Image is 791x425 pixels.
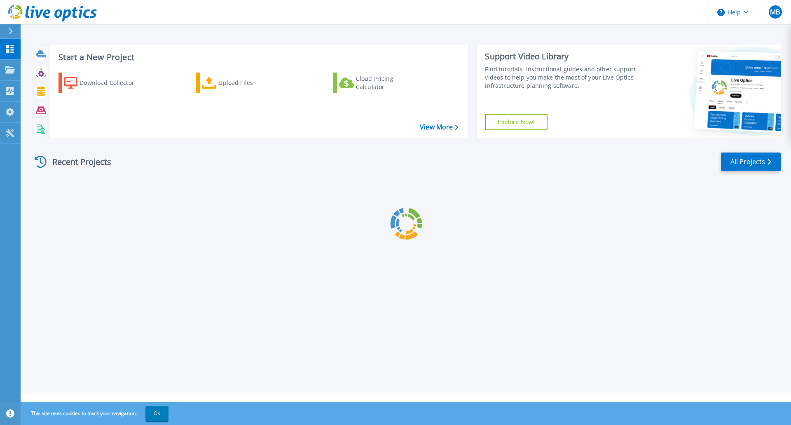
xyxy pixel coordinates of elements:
a: Download Collector [59,73,150,93]
div: Upload Files [218,75,284,91]
span: This site uses cookies to track your navigation. [23,406,168,421]
a: View More [420,123,458,131]
div: Support Video Library [485,51,640,62]
a: All Projects [721,153,781,171]
button: OK [145,406,168,421]
a: Cloud Pricing Calculator [333,73,425,93]
div: Find tutorials, instructional guides and other support videos to help you make the most of your L... [485,65,640,90]
div: Cloud Pricing Calculator [356,75,422,91]
a: Explore Now! [485,114,548,130]
div: Download Collector [80,75,145,91]
span: MB [770,9,780,15]
h3: Start a New Project [59,53,458,62]
div: Recent Projects [32,152,122,172]
a: Upload Files [196,73,288,93]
